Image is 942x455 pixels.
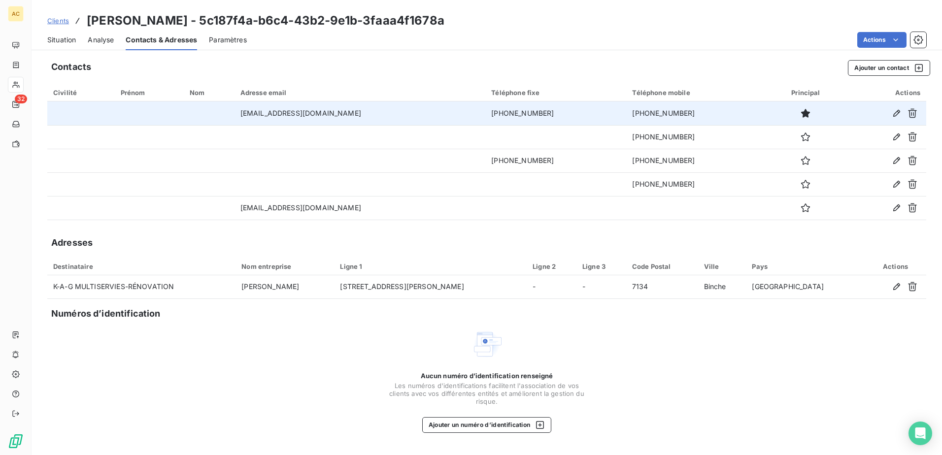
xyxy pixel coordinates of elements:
[47,275,235,299] td: K-A-G MULTISERVIES-RÉNOVATION
[51,236,93,250] h5: Adresses
[626,275,698,299] td: 7134
[334,275,527,299] td: [STREET_ADDRESS][PERSON_NAME]
[340,262,521,270] div: Ligne 1
[704,262,740,270] div: Ville
[857,32,907,48] button: Actions
[51,307,161,321] h5: Numéros d’identification
[15,95,27,103] span: 32
[422,417,552,433] button: Ajouter un numéro d’identification
[848,60,930,76] button: Ajouter un contact
[209,35,247,45] span: Paramètres
[8,433,24,449] img: Logo LeanPay
[773,89,838,97] div: Principal
[235,196,486,220] td: [EMAIL_ADDRESS][DOMAIN_NAME]
[235,275,334,299] td: [PERSON_NAME]
[240,89,480,97] div: Adresse email
[626,149,767,172] td: [PHONE_NUMBER]
[388,382,585,405] span: Les numéros d'identifications facilitent l'association de vos clients avec vos différentes entité...
[485,149,626,172] td: [PHONE_NUMBER]
[121,89,178,97] div: Prénom
[53,89,109,97] div: Civilité
[582,262,620,270] div: Ligne 3
[527,275,576,299] td: -
[626,125,767,149] td: [PHONE_NUMBER]
[533,262,571,270] div: Ligne 2
[752,262,859,270] div: Pays
[47,16,69,26] a: Clients
[626,101,767,125] td: [PHONE_NUMBER]
[632,262,692,270] div: Code Postal
[850,89,920,97] div: Actions
[421,372,553,380] span: Aucun numéro d’identification renseigné
[241,262,328,270] div: Nom entreprise
[51,60,91,74] h5: Contacts
[746,275,865,299] td: [GEOGRAPHIC_DATA]
[87,12,444,30] h3: [PERSON_NAME] - 5c187f4a-b6c4-43b2-9e1b-3faaa4f1678a
[126,35,197,45] span: Contacts & Adresses
[235,101,486,125] td: [EMAIL_ADDRESS][DOMAIN_NAME]
[190,89,229,97] div: Nom
[871,262,920,270] div: Actions
[485,101,626,125] td: [PHONE_NUMBER]
[8,6,24,22] div: AC
[626,172,767,196] td: [PHONE_NUMBER]
[632,89,761,97] div: Téléphone mobile
[88,35,114,45] span: Analyse
[47,17,69,25] span: Clients
[908,422,932,445] div: Open Intercom Messenger
[47,35,76,45] span: Situation
[576,275,626,299] td: -
[471,328,503,360] img: Empty state
[8,97,23,112] a: 32
[53,262,230,270] div: Destinataire
[698,275,746,299] td: Binche
[491,89,620,97] div: Téléphone fixe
